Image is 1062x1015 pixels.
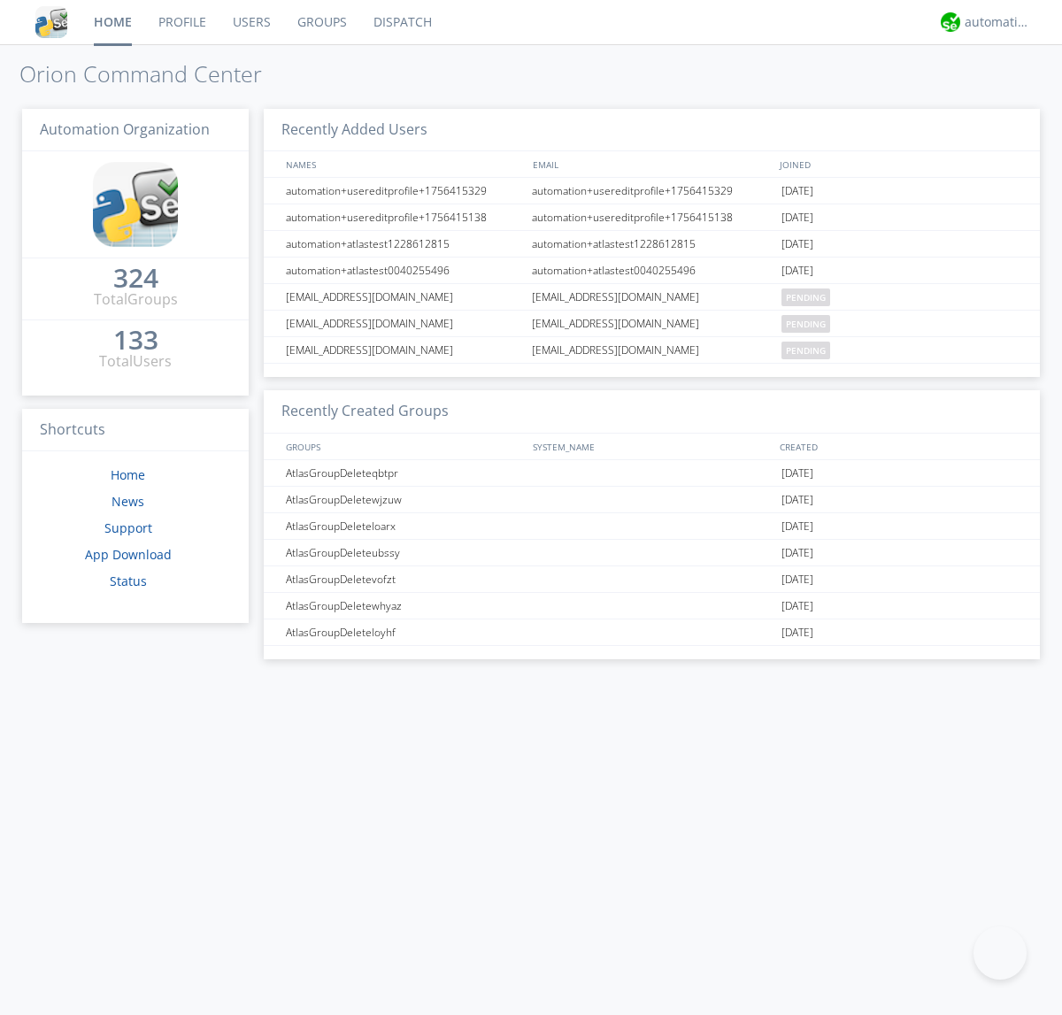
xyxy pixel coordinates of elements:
[527,231,777,257] div: automation+atlastest1228612815
[264,593,1040,619] a: AtlasGroupDeletewhyaz[DATE]
[781,288,830,306] span: pending
[264,566,1040,593] a: AtlasGroupDeletevofzt[DATE]
[527,337,777,363] div: [EMAIL_ADDRESS][DOMAIN_NAME]
[281,204,527,230] div: automation+usereditprofile+1756415138
[781,258,813,284] span: [DATE]
[781,460,813,487] span: [DATE]
[527,178,777,204] div: automation+usereditprofile+1756415329
[527,311,777,336] div: [EMAIL_ADDRESS][DOMAIN_NAME]
[781,315,830,333] span: pending
[264,311,1040,337] a: [EMAIL_ADDRESS][DOMAIN_NAME][EMAIL_ADDRESS][DOMAIN_NAME]pending
[264,178,1040,204] a: automation+usereditprofile+1756415329automation+usereditprofile+1756415329[DATE]
[281,460,527,486] div: AtlasGroupDeleteqbtpr
[781,342,830,359] span: pending
[264,460,1040,487] a: AtlasGroupDeleteqbtpr[DATE]
[110,573,147,589] a: Status
[775,434,1023,459] div: CREATED
[527,284,777,310] div: [EMAIL_ADDRESS][DOMAIN_NAME]
[775,151,1023,177] div: JOINED
[94,289,178,310] div: Total Groups
[281,566,527,592] div: AtlasGroupDeletevofzt
[281,151,524,177] div: NAMES
[111,466,145,483] a: Home
[281,513,527,539] div: AtlasGroupDeleteloarx
[99,351,172,372] div: Total Users
[264,284,1040,311] a: [EMAIL_ADDRESS][DOMAIN_NAME][EMAIL_ADDRESS][DOMAIN_NAME]pending
[528,434,775,459] div: SYSTEM_NAME
[281,178,527,204] div: automation+usereditprofile+1756415329
[973,927,1027,980] iframe: Toggle Customer Support
[941,12,960,32] img: d2d01cd9b4174d08988066c6d424eccd
[35,6,67,38] img: cddb5a64eb264b2086981ab96f4c1ba7
[264,231,1040,258] a: automation+atlastest1228612815automation+atlastest1228612815[DATE]
[781,204,813,231] span: [DATE]
[40,119,210,139] span: Automation Organization
[264,540,1040,566] a: AtlasGroupDeleteubssy[DATE]
[781,178,813,204] span: [DATE]
[264,487,1040,513] a: AtlasGroupDeletewjzuw[DATE]
[781,487,813,513] span: [DATE]
[281,619,527,645] div: AtlasGroupDeleteloyhf
[781,540,813,566] span: [DATE]
[527,204,777,230] div: automation+usereditprofile+1756415138
[264,513,1040,540] a: AtlasGroupDeleteloarx[DATE]
[264,109,1040,152] h3: Recently Added Users
[781,231,813,258] span: [DATE]
[281,434,524,459] div: GROUPS
[264,390,1040,434] h3: Recently Created Groups
[113,269,158,289] a: 324
[264,204,1040,231] a: automation+usereditprofile+1756415138automation+usereditprofile+1756415138[DATE]
[85,546,172,563] a: App Download
[104,519,152,536] a: Support
[93,162,178,247] img: cddb5a64eb264b2086981ab96f4c1ba7
[281,284,527,310] div: [EMAIL_ADDRESS][DOMAIN_NAME]
[22,409,249,452] h3: Shortcuts
[264,337,1040,364] a: [EMAIL_ADDRESS][DOMAIN_NAME][EMAIL_ADDRESS][DOMAIN_NAME]pending
[281,487,527,512] div: AtlasGroupDeletewjzuw
[965,13,1031,31] div: automation+atlas
[281,231,527,257] div: automation+atlastest1228612815
[781,619,813,646] span: [DATE]
[781,513,813,540] span: [DATE]
[113,269,158,287] div: 324
[281,593,527,619] div: AtlasGroupDeletewhyaz
[264,258,1040,284] a: automation+atlastest0040255496automation+atlastest0040255496[DATE]
[281,311,527,336] div: [EMAIL_ADDRESS][DOMAIN_NAME]
[113,331,158,351] a: 133
[281,337,527,363] div: [EMAIL_ADDRESS][DOMAIN_NAME]
[281,258,527,283] div: automation+atlastest0040255496
[527,258,777,283] div: automation+atlastest0040255496
[112,493,144,510] a: News
[281,540,527,565] div: AtlasGroupDeleteubssy
[264,619,1040,646] a: AtlasGroupDeleteloyhf[DATE]
[113,331,158,349] div: 133
[781,593,813,619] span: [DATE]
[781,566,813,593] span: [DATE]
[528,151,775,177] div: EMAIL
